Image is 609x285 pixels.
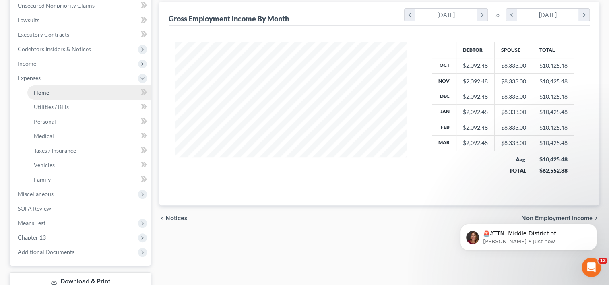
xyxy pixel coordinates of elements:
[533,104,574,120] td: $10,425.48
[501,155,526,163] div: Avg.
[432,104,456,120] th: Jan
[34,89,49,96] span: Home
[18,2,95,9] span: Unsecured Nonpriority Claims
[27,143,151,158] a: Taxes / Insurance
[34,176,51,183] span: Family
[477,9,487,21] i: chevron_right
[533,135,574,151] td: $10,425.48
[432,135,456,151] th: Mar
[463,108,488,116] div: $2,092.48
[582,258,601,277] iframe: Intercom live chat
[506,9,517,21] i: chevron_left
[432,120,456,135] th: Feb
[533,120,574,135] td: $10,425.48
[11,13,151,27] a: Lawsuits
[27,100,151,114] a: Utilities / Bills
[27,114,151,129] a: Personal
[18,205,51,212] span: SOFA Review
[27,172,151,187] a: Family
[18,45,91,52] span: Codebtors Insiders & Notices
[18,248,74,255] span: Additional Documents
[34,147,76,154] span: Taxes / Insurance
[415,9,477,21] div: [DATE]
[405,9,415,21] i: chevron_left
[539,167,568,175] div: $62,552.88
[34,118,56,125] span: Personal
[18,74,41,81] span: Expenses
[501,124,526,132] div: $8,333.00
[432,58,456,73] th: Oct
[11,27,151,42] a: Executory Contracts
[432,89,456,104] th: Dec
[18,60,36,67] span: Income
[501,139,526,147] div: $8,333.00
[159,215,188,221] button: chevron_left Notices
[533,42,574,58] th: Total
[165,215,188,221] span: Notices
[533,89,574,104] td: $10,425.48
[501,167,526,175] div: TOTAL
[533,73,574,89] td: $10,425.48
[463,93,488,101] div: $2,092.48
[578,9,589,21] i: chevron_right
[432,73,456,89] th: Nov
[18,190,54,197] span: Miscellaneous
[27,85,151,100] a: Home
[456,42,494,58] th: Debtor
[18,31,69,38] span: Executory Contracts
[501,108,526,116] div: $8,333.00
[517,9,579,21] div: [DATE]
[501,77,526,85] div: $8,333.00
[539,155,568,163] div: $10,425.48
[494,11,500,19] span: to
[34,103,69,110] span: Utilities / Bills
[463,62,488,70] div: $2,092.48
[598,258,607,264] span: 12
[159,215,165,221] i: chevron_left
[27,158,151,172] a: Vehicles
[34,132,54,139] span: Medical
[463,77,488,85] div: $2,092.48
[448,207,609,263] iframe: Intercom notifications message
[169,14,289,23] div: Gross Employment Income By Month
[501,93,526,101] div: $8,333.00
[494,42,533,58] th: Spouse
[27,129,151,143] a: Medical
[11,201,151,216] a: SOFA Review
[18,219,45,226] span: Means Test
[533,58,574,73] td: $10,425.48
[34,161,55,168] span: Vehicles
[501,62,526,70] div: $8,333.00
[18,17,39,23] span: Lawsuits
[463,124,488,132] div: $2,092.48
[18,234,46,241] span: Chapter 13
[463,139,488,147] div: $2,092.48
